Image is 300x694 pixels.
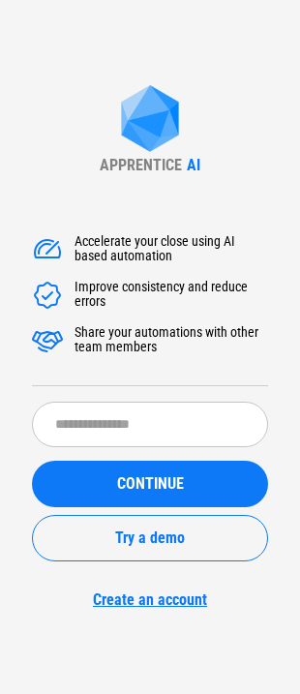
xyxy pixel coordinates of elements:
div: APPRENTICE [100,156,182,174]
img: Accelerate [32,280,63,311]
span: CONTINUE [117,476,184,492]
div: Accelerate your close using AI based automation [75,234,268,265]
button: CONTINUE [32,461,268,507]
div: Improve consistency and reduce errors [75,280,268,311]
img: Accelerate [32,325,63,356]
span: Try a demo [115,530,185,546]
img: Accelerate [32,234,63,265]
button: Try a demo [32,515,268,561]
img: Apprentice AI [111,85,189,156]
a: Create an account [32,590,268,609]
div: AI [187,156,200,174]
div: Share your automations with other team members [75,325,268,356]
